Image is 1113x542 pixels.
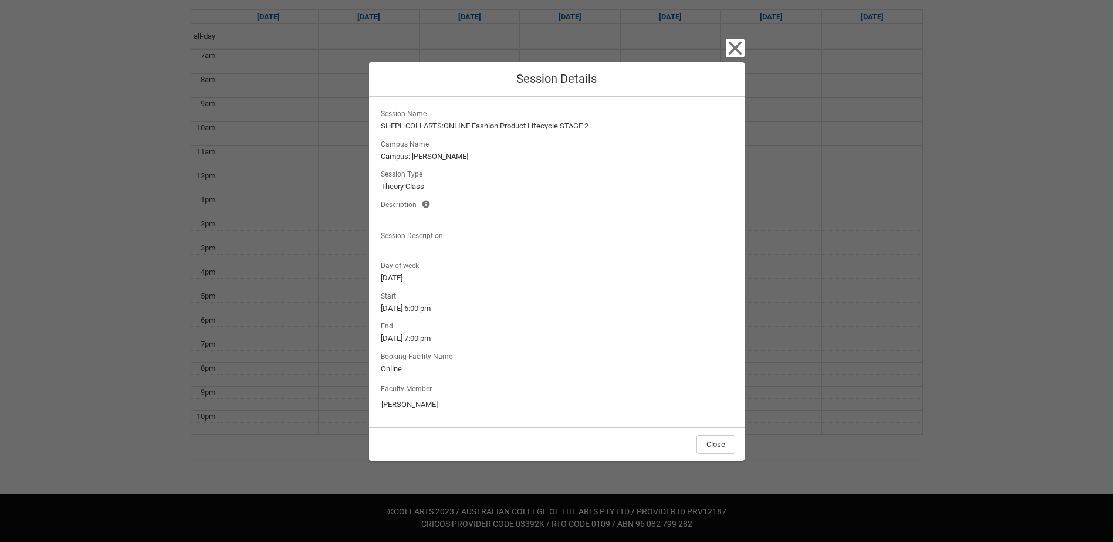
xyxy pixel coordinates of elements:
lightning-formatted-text: [DATE] 6:00 pm [381,303,733,314]
button: Close [696,435,735,454]
span: Session Name [381,106,431,119]
lightning-formatted-text: Theory Class [381,181,733,192]
span: Session Type [381,167,427,179]
span: End [381,319,398,331]
lightning-formatted-text: [DATE] [381,272,733,284]
lightning-formatted-text: [DATE] 7:00 pm [381,333,733,344]
span: Session Description [381,228,448,241]
span: Booking Facility Name [381,349,457,362]
label: Faculty Member [381,381,437,394]
span: Campus Name [381,137,434,150]
span: Description [381,197,421,210]
lightning-formatted-text: SHFPL COLLARTS:ONLINE Fashion Product Lifecycle STAGE 2 [381,120,733,132]
span: Session Details [516,72,597,86]
lightning-formatted-text: Campus: [PERSON_NAME] [381,151,733,162]
lightning-formatted-text: Online [381,363,733,375]
span: Start [381,289,401,302]
span: Day of week [381,258,424,271]
button: Close [726,39,745,57]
